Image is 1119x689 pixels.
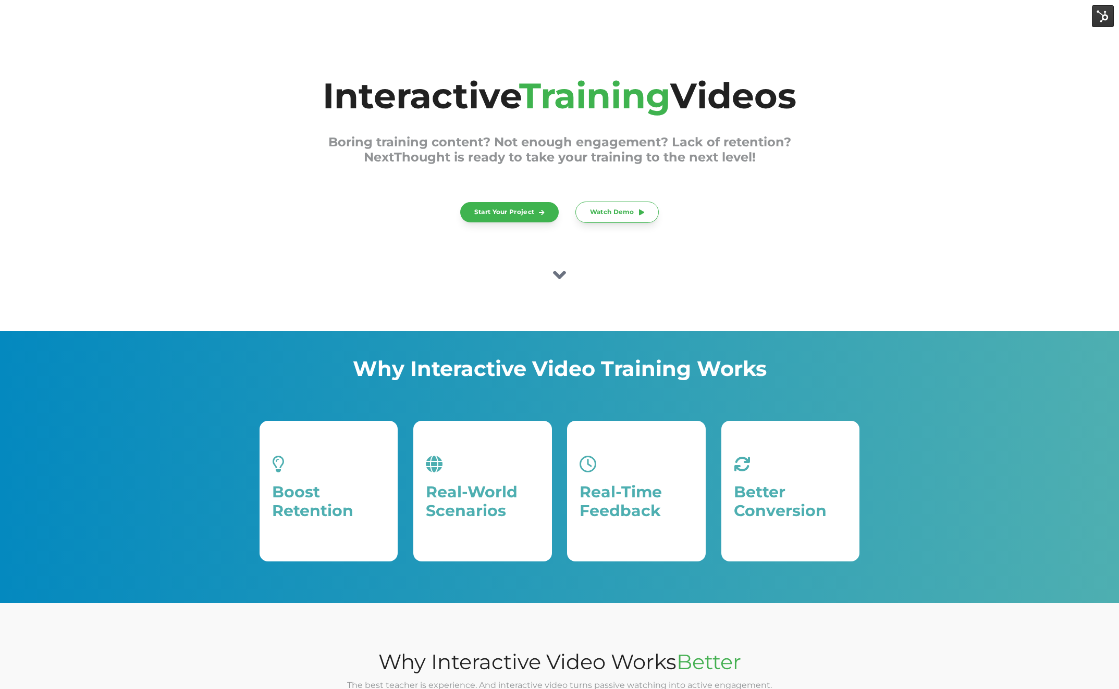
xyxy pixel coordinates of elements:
span: Boring training content? Not enough engagement? Lack of retention? NextThought is ready to take y... [328,134,791,165]
span: Better [677,649,741,674]
span: Why Interactive Video Training Works [353,356,767,381]
img: HubSpot Tools Menu Toggle [1092,5,1114,27]
span: Real-Time Feedback [580,482,662,520]
span: Why Interactive Video Works [378,649,677,674]
span: Training [519,74,670,117]
span: Better Conversion [734,482,827,520]
span: Interactive Videos [323,74,796,117]
span: Real-World Scenarios [426,482,518,520]
span: Boost Retention [272,482,353,520]
a: Start Your Project [460,202,559,222]
a: Watch Demo [575,202,659,223]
